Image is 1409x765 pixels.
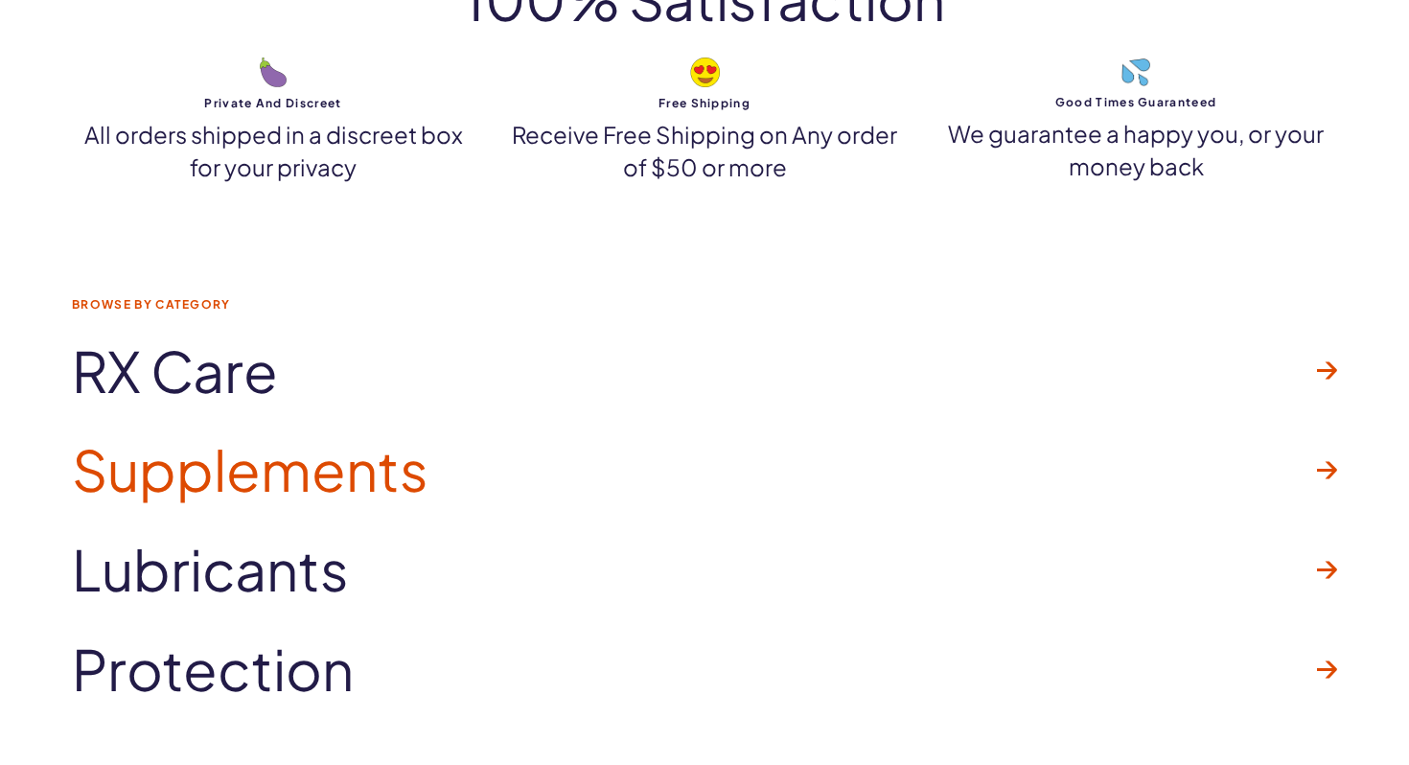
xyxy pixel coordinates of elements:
a: Protection [72,619,1337,719]
a: Lubricants [72,520,1337,619]
span: Lubricants [72,539,349,600]
span: RX Care [72,340,278,402]
p: We guarantee a happy you, or your money back [935,118,1337,182]
a: Supplements [72,420,1337,520]
img: droplets emoji [1121,58,1150,87]
p: Receive Free Shipping on Any order of $50 or more [503,119,906,183]
span: Protection [72,638,354,700]
span: Supplements [72,439,428,500]
img: heart-eyes emoji [690,58,720,87]
p: All orders shipped in a discreet box for your privacy [72,119,474,183]
a: RX Care [72,321,1337,421]
span: Browse by Category [72,298,1337,311]
strong: Free Shipping [503,97,906,109]
strong: Good Times Guaranteed [935,96,1337,108]
img: eggplant emoji [260,58,287,87]
strong: Private and discreet [72,97,474,109]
